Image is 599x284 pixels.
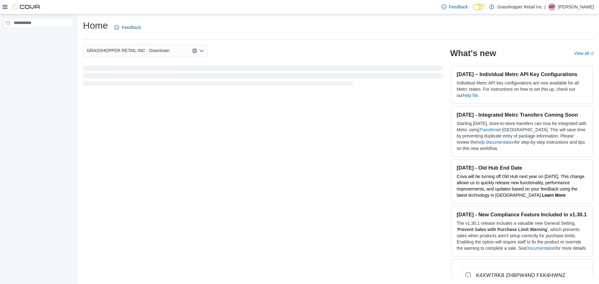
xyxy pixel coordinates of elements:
[87,47,169,54] span: GRASSHOPPER RETAIL INC - Downtown
[457,220,587,251] p: The v1.30.1 release includes a valuable new General Setting, ' ', which prevents sales when produ...
[544,3,546,11] p: |
[449,4,468,10] span: Feedback
[548,3,556,11] div: Marcella Pitre
[574,51,594,56] a: View allExternal link
[192,48,197,53] button: Clear input
[458,227,547,232] strong: Prevent Sales with Purchase Limit Warning
[199,48,204,53] button: Open list of options
[479,127,498,132] a: Transfers
[497,3,542,11] p: Grasshopper Retail Inc
[463,93,478,98] a: help file
[473,4,486,10] input: Dark Mode
[457,165,587,171] h3: [DATE] - Old Hub End Date
[83,19,108,32] h1: Home
[590,52,594,55] svg: External link
[542,193,565,198] a: Learn More
[477,140,515,145] a: help documentation
[558,3,594,11] p: [PERSON_NAME]
[526,246,555,251] a: Documentation
[450,48,496,58] h2: What's new
[457,120,587,152] p: Starting [DATE], store-to-store transfers can now be integrated with Metrc using in [GEOGRAPHIC_D...
[457,211,587,218] h3: [DATE] - New Compliance Feature Included in v1.30.1
[439,1,470,13] a: Feedback
[12,4,41,10] img: Cova
[457,71,587,77] h3: [DATE] – Individual Metrc API Key Configurations
[4,29,74,44] nav: Complex example
[549,3,555,11] span: MP
[83,67,443,87] span: Loading
[457,174,584,198] span: Cova will be turning off Old Hub next year on [DATE]. This change allows us to quickly release ne...
[457,80,587,99] p: Individual Metrc API key configurations are now available for all Metrc states. For instructions ...
[122,24,141,31] span: Feedback
[112,21,143,34] a: Feedback
[457,112,587,118] h3: [DATE] - Integrated Metrc Transfers Coming Soon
